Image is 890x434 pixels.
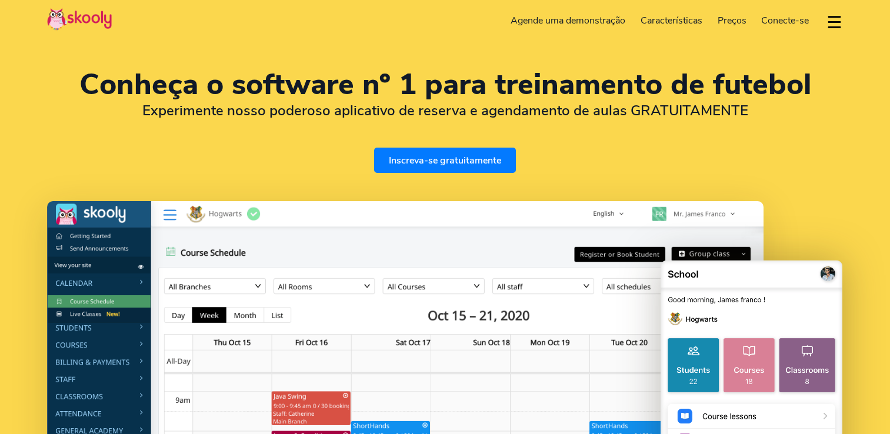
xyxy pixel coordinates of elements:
[47,71,843,99] h1: Conheça o software nº 1 para treinamento de futebol
[374,148,516,173] a: Inscreva-se gratuitamente
[826,8,843,35] button: dropdown menu
[761,14,809,27] span: Conecte-se
[718,14,746,27] span: Preços
[47,8,112,31] img: Skooly
[710,11,754,30] a: Preços
[754,11,816,30] a: Conecte-se
[47,102,843,119] h2: Experimente nosso poderoso aplicativo de reserva e agendamento de aulas GRATUITAMENTE
[633,11,710,30] a: Características
[504,11,634,30] a: Agende uma demonstração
